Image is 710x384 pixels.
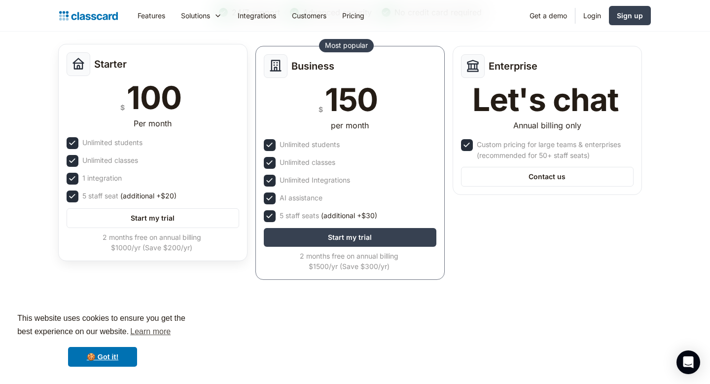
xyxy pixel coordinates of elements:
[319,103,323,115] div: $
[280,175,350,186] div: Unlimited Integrations
[82,155,138,166] div: Unlimited classes
[94,58,127,70] h2: Starter
[280,210,377,221] div: 5 staff seats
[68,347,137,367] a: dismiss cookie message
[280,139,340,150] div: Unlimited students
[82,173,122,184] div: 1 integration
[617,10,643,21] div: Sign up
[264,228,436,247] a: Start my trial
[230,4,284,27] a: Integrations
[59,9,118,23] a: Logo
[82,137,142,148] div: Unlimited students
[334,4,372,27] a: Pricing
[120,101,125,114] div: $
[134,117,172,129] div: Per month
[291,60,334,72] h2: Business
[609,6,651,25] a: Sign up
[120,191,177,201] span: (additional +$20)
[280,157,335,168] div: Unlimited classes
[325,40,368,50] div: Most popular
[181,10,210,21] div: Solutions
[575,4,609,27] a: Login
[280,192,322,203] div: AI assistance
[472,84,618,115] div: Let's chat
[461,167,634,187] a: Contact us
[325,84,378,115] div: 150
[331,119,369,131] div: per month
[130,4,173,27] a: Features
[127,82,181,114] div: 100
[264,251,434,271] div: 2 months free on annual billing $1500/yr (Save $300/yr)
[8,303,197,376] div: cookieconsent
[82,191,177,201] div: 5 staff seat
[67,232,237,253] div: 2 months free on annual billing $1000/yr (Save $200/yr)
[489,60,537,72] h2: Enterprise
[173,4,230,27] div: Solutions
[284,4,334,27] a: Customers
[522,4,575,27] a: Get a demo
[17,312,188,339] span: This website uses cookies to ensure you get the best experience on our website.
[477,139,632,161] div: Custom pricing for large teams & enterprises (recommended for 50+ staff seats)
[513,119,581,131] div: Annual billing only
[129,324,172,339] a: learn more about cookies
[321,210,377,221] span: (additional +$30)
[676,350,700,374] div: Open Intercom Messenger
[67,208,239,228] a: Start my trial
